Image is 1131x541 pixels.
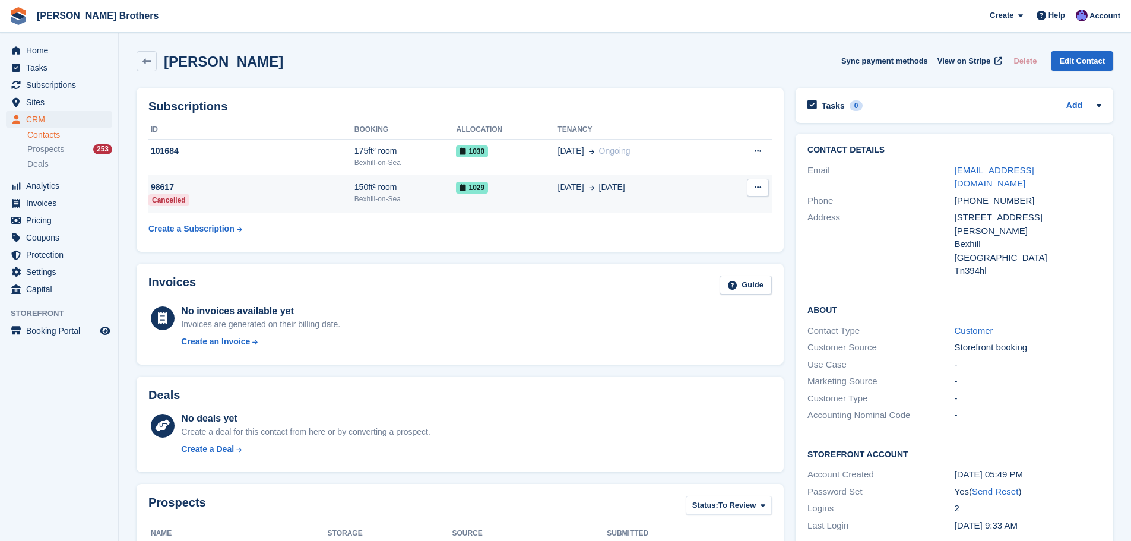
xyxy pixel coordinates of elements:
div: Create an Invoice [181,336,250,348]
div: Logins [807,502,954,515]
h2: [PERSON_NAME] [164,53,283,69]
div: Cancelled [148,194,189,206]
span: Status: [692,499,718,511]
a: Preview store [98,324,112,338]
span: Prospects [27,144,64,155]
a: menu [6,178,112,194]
a: menu [6,42,112,59]
div: Create a deal for this contact from here or by converting a prospect. [181,426,430,438]
th: Tenancy [558,121,717,140]
a: menu [6,59,112,76]
div: 253 [93,144,112,154]
div: Address [807,211,954,278]
a: Send Reset [972,486,1018,496]
a: menu [6,281,112,298]
div: Password Set [807,485,954,499]
span: Storefront [11,308,118,319]
div: Last Login [807,519,954,533]
a: [EMAIL_ADDRESS][DOMAIN_NAME] [955,165,1034,189]
button: Delete [1009,51,1041,71]
h2: Tasks [822,100,845,111]
span: [DATE] [558,181,584,194]
div: Contact Type [807,324,954,338]
div: - [955,358,1101,372]
div: 150ft² room [354,181,457,194]
span: Coupons [26,229,97,246]
th: Allocation [456,121,557,140]
div: Tn394hl [955,264,1101,278]
div: Accounting Nominal Code [807,409,954,422]
div: - [955,392,1101,406]
div: [STREET_ADDRESS][PERSON_NAME] [955,211,1101,238]
div: Marketing Source [807,375,954,388]
span: Capital [26,281,97,298]
div: Customer Source [807,341,954,355]
div: Bexhill [955,238,1101,251]
span: Invoices [26,195,97,211]
div: 2 [955,502,1101,515]
div: - [955,375,1101,388]
a: menu [6,229,112,246]
span: [DATE] [558,145,584,157]
h2: Contact Details [807,145,1101,155]
div: Bexhill-on-Sea [354,157,457,168]
span: Home [26,42,97,59]
span: Deals [27,159,49,170]
div: 98617 [148,181,354,194]
a: View on Stripe [933,51,1005,71]
h2: Prospects [148,496,206,518]
button: Status: To Review [686,496,772,515]
img: Becca Clark [1076,10,1088,21]
span: CRM [26,111,97,128]
span: Create [990,10,1013,21]
span: Booking Portal [26,322,97,339]
span: Account [1089,10,1120,22]
div: 175ft² room [354,145,457,157]
h2: Deals [148,388,180,402]
span: Tasks [26,59,97,76]
h2: Subscriptions [148,100,772,113]
div: Create a Subscription [148,223,235,235]
div: Invoices are generated on their billing date. [181,318,340,331]
div: Customer Type [807,392,954,406]
a: Contacts [27,129,112,141]
a: Edit Contact [1051,51,1113,71]
h2: About [807,303,1101,315]
a: menu [6,246,112,263]
div: No deals yet [181,412,430,426]
a: Prospects 253 [27,143,112,156]
span: To Review [718,499,756,511]
span: Analytics [26,178,97,194]
span: Ongoing [599,146,631,156]
span: Protection [26,246,97,263]
a: Create an Invoice [181,336,340,348]
span: Subscriptions [26,77,97,93]
a: [PERSON_NAME] Brothers [32,6,163,26]
div: Account Created [807,468,954,482]
span: Settings [26,264,97,280]
a: Create a Deal [181,443,430,455]
div: Yes [955,485,1101,499]
div: Storefront booking [955,341,1101,355]
div: Email [807,164,954,191]
span: ( ) [969,486,1021,496]
div: 0 [850,100,863,111]
img: stora-icon-8386f47178a22dfd0bd8f6a31ec36ba5ce8667c1dd55bd0f319d3a0aa187defe.svg [9,7,27,25]
div: Use Case [807,358,954,372]
a: menu [6,264,112,280]
div: Bexhill-on-Sea [354,194,457,204]
th: Booking [354,121,457,140]
th: ID [148,121,354,140]
a: Customer [955,325,993,336]
h2: Invoices [148,276,196,295]
a: Deals [27,158,112,170]
div: [DATE] 05:49 PM [955,468,1101,482]
a: menu [6,195,112,211]
div: Create a Deal [181,443,234,455]
div: - [955,409,1101,422]
div: 101684 [148,145,354,157]
div: Phone [807,194,954,208]
span: View on Stripe [937,55,990,67]
a: Guide [720,276,772,295]
div: No invoices available yet [181,304,340,318]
